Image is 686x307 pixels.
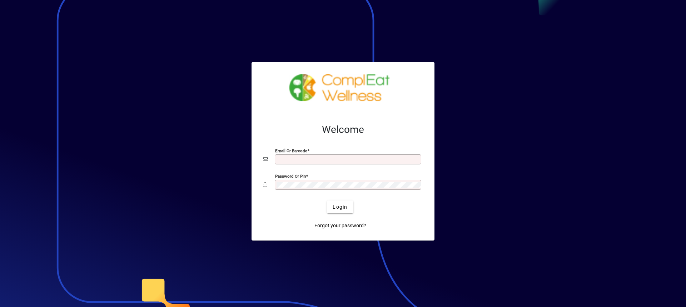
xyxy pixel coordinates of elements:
h2: Welcome [263,124,423,136]
span: Login [333,203,347,211]
button: Login [327,200,353,213]
mat-label: Password or Pin [275,174,306,179]
mat-label: Email or Barcode [275,148,307,153]
span: Forgot your password? [314,222,366,229]
a: Forgot your password? [312,219,369,232]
